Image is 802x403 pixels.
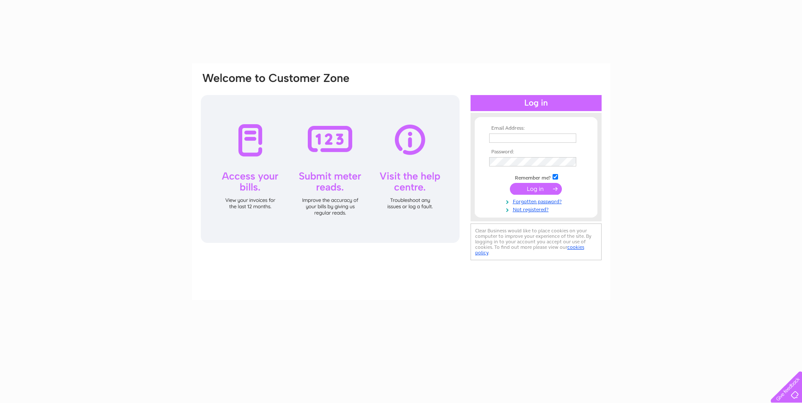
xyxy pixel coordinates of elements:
[510,183,562,195] input: Submit
[471,223,602,260] div: Clear Business would like to place cookies on your computer to improve your experience of the sit...
[487,125,585,131] th: Email Address:
[487,173,585,181] td: Remember me?
[489,197,585,205] a: Forgotten password?
[489,205,585,213] a: Not registered?
[475,244,584,256] a: cookies policy
[487,149,585,155] th: Password:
